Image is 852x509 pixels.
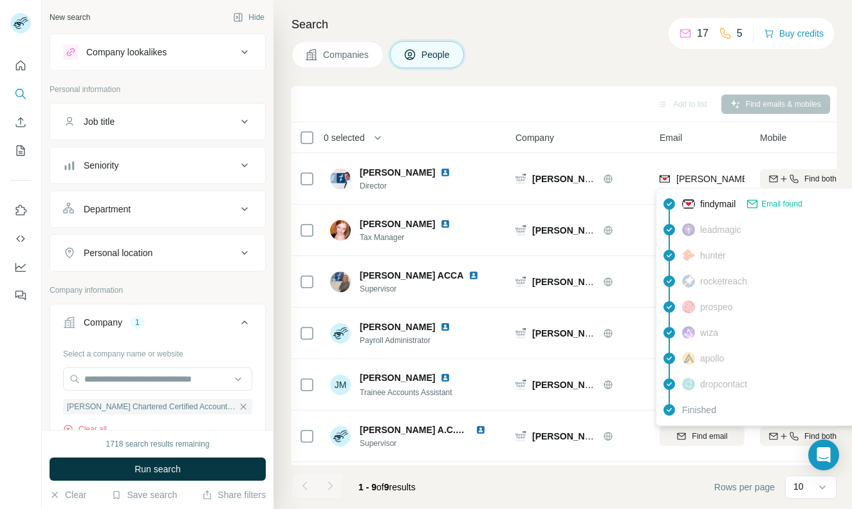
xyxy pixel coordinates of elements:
[384,482,389,492] span: 9
[360,232,466,243] span: Tax Manager
[532,431,748,441] span: [PERSON_NAME] Chartered Certified Accountants
[761,198,802,210] span: Email found
[323,48,370,61] span: Companies
[111,488,177,501] button: Save search
[700,223,741,236] span: leadmagic
[360,438,501,449] span: Supervisor
[10,54,31,77] button: Quick start
[50,84,266,95] p: Personal information
[360,388,452,397] span: Trainee Accounts Assistant
[360,425,471,435] span: [PERSON_NAME] A.C.C.A
[682,223,695,236] img: provider leadmagic logo
[532,225,748,236] span: [PERSON_NAME] Chartered Certified Accountants
[63,343,252,360] div: Select a company name or website
[330,220,351,241] img: Avatar
[10,82,31,106] button: Search
[360,371,435,384] span: [PERSON_NAME]
[682,198,695,210] img: provider findymail logo
[360,320,435,333] span: [PERSON_NAME]
[515,277,526,287] img: Logo of Murray Taylor Chartered Certified Accountants
[50,307,265,343] button: Company1
[84,115,115,128] div: Job title
[532,277,748,287] span: [PERSON_NAME] Chartered Certified Accountants
[700,301,733,313] span: prospeo
[292,15,837,33] h4: Search
[532,174,748,184] span: [PERSON_NAME] Chartered Certified Accountants
[760,169,845,189] button: Find both
[682,275,695,288] img: provider rocketreach logo
[134,463,181,476] span: Run search
[376,482,384,492] span: of
[682,352,695,365] img: provider apollo logo
[324,131,365,144] span: 0 selected
[714,481,775,494] span: Rows per page
[440,167,450,178] img: LinkedIn logo
[360,335,466,346] span: Payroll Administrator
[440,373,450,383] img: LinkedIn logo
[515,380,526,390] img: Logo of Murray Taylor Chartered Certified Accountants
[10,255,31,279] button: Dashboard
[700,352,724,365] span: apollo
[804,430,837,442] span: Find both
[515,431,526,441] img: Logo of Murray Taylor Chartered Certified Accountants
[804,173,837,185] span: Find both
[50,284,266,296] p: Company information
[360,180,466,192] span: Director
[360,166,435,179] span: [PERSON_NAME]
[700,249,726,262] span: hunter
[84,159,118,172] div: Seniority
[440,322,450,332] img: LinkedIn logo
[50,106,265,137] button: Job title
[700,275,747,288] span: rocketreach
[660,172,670,185] img: provider findymail logo
[468,270,479,281] img: LinkedIn logo
[682,403,716,416] span: Finished
[330,323,351,344] img: Avatar
[224,8,273,27] button: Hide
[515,174,526,184] img: Logo of Murray Taylor Chartered Certified Accountants
[10,284,31,307] button: Feedback
[50,12,90,23] div: New search
[360,217,435,230] span: [PERSON_NAME]
[515,225,526,236] img: Logo of Murray Taylor Chartered Certified Accountants
[532,380,748,390] span: [PERSON_NAME] Chartered Certified Accountants
[202,488,266,501] button: Share filters
[50,37,265,68] button: Company lookalikes
[700,326,718,339] span: wiza
[697,26,708,41] p: 17
[682,378,695,391] img: provider dropcontact logo
[515,328,526,338] img: Logo of Murray Taylor Chartered Certified Accountants
[808,440,839,470] div: Open Intercom Messenger
[330,426,351,447] img: Avatar
[358,482,376,492] span: 1 - 9
[86,46,167,59] div: Company lookalikes
[50,488,86,501] button: Clear
[793,480,804,493] p: 10
[10,139,31,162] button: My lists
[476,425,486,435] img: LinkedIn logo
[84,316,122,329] div: Company
[84,203,131,216] div: Department
[106,438,210,450] div: 1718 search results remaining
[50,237,265,268] button: Personal location
[130,317,145,328] div: 1
[10,227,31,250] button: Use Surfe API
[84,246,153,259] div: Personal location
[660,427,745,446] button: Find email
[421,48,451,61] span: People
[10,111,31,134] button: Enrich CSV
[360,283,494,295] span: Supervisor
[682,249,695,261] img: provider hunter logo
[760,427,845,446] button: Find both
[660,131,682,144] span: Email
[50,194,265,225] button: Department
[10,199,31,222] button: Use Surfe on LinkedIn
[760,131,786,144] span: Mobile
[682,301,695,313] img: provider prospeo logo
[692,430,727,442] span: Find email
[358,482,416,492] span: results
[515,131,554,144] span: Company
[330,169,351,189] img: Avatar
[700,198,736,210] span: findymail
[63,423,107,435] button: Clear all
